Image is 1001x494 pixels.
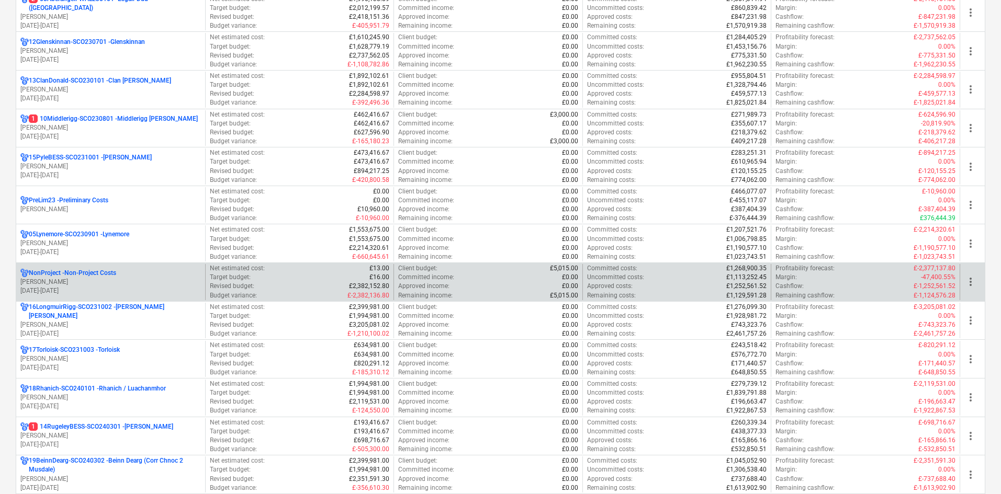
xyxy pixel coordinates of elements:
div: Project has multi currencies enabled [20,269,29,278]
p: Committed income : [398,4,454,13]
div: Project has multi currencies enabled [20,422,29,431]
p: Remaining income : [398,176,453,185]
p: 0.00% [938,42,955,51]
span: 1 [29,422,38,431]
p: Remaining costs : [587,252,636,261]
p: £-660,645.61 [352,252,389,261]
p: 0.00% [938,81,955,89]
span: more_vert [964,160,977,173]
p: Margin : [775,119,797,128]
p: [PERSON_NAME] [20,393,201,402]
p: Net estimated cost : [210,110,265,119]
p: Cashflow : [775,128,804,137]
p: [PERSON_NAME] [20,239,201,248]
p: Net estimated cost : [210,72,265,81]
p: £-405,951.79 [352,21,389,30]
p: Margin : [775,81,797,89]
iframe: Chat Widget [949,444,1001,494]
p: £775,331.50 [731,51,767,60]
p: £0.00 [562,51,578,60]
p: £0.00 [562,205,578,214]
p: £-120,155.25 [918,167,955,176]
p: £1,023,743.51 [726,252,767,261]
p: Net estimated cost : [210,187,265,196]
p: Uncommitted costs : [587,196,644,205]
p: £1,284,405.29 [726,33,767,42]
div: 12Glenskinnan-SCO230701 -Glenskinnan[PERSON_NAME][DATE]-[DATE] [20,38,201,64]
p: £1,553,675.00 [349,235,389,244]
p: £-894,217.25 [918,148,955,157]
p: Profitability forecast : [775,33,835,42]
p: £1,892,102.61 [349,72,389,81]
p: £-459,577.13 [918,89,955,98]
p: [DATE] - [DATE] [20,484,201,492]
div: 16LongmuirRigg-SCO231002 -[PERSON_NAME] [PERSON_NAME][PERSON_NAME][DATE]-[DATE] [20,303,201,339]
p: £0.00 [562,33,578,42]
p: Remaining income : [398,98,453,107]
p: Target budget : [210,157,251,166]
p: Client budget : [398,264,437,273]
p: Net estimated cost : [210,148,265,157]
div: 05Lynemore-SCO230901 -Lynemore[PERSON_NAME][DATE]-[DATE] [20,230,201,257]
div: 110Middlerigg-SCO230801 -Middlerigg [PERSON_NAME][PERSON_NAME][DATE]-[DATE] [20,114,201,141]
p: [PERSON_NAME] [20,205,201,214]
p: £466,077.07 [731,187,767,196]
p: Committed costs : [587,110,637,119]
p: 16LongmuirRigg-SCO231002 - [PERSON_NAME] [PERSON_NAME] [29,303,201,320]
span: more_vert [964,199,977,211]
p: Target budget : [210,196,251,205]
p: £13.00 [369,264,389,273]
p: £-1,108,782.86 [347,60,389,69]
p: £0.00 [562,252,578,261]
p: £0.00 [562,13,578,21]
div: Project has multi currencies enabled [20,76,29,85]
p: £1,328,794.46 [726,81,767,89]
p: £0.00 [562,176,578,185]
p: 13ClanDonald-SCO230101 - Clan [PERSON_NAME] [29,76,171,85]
p: £0.00 [562,89,578,98]
p: £376,444.39 [920,214,955,223]
p: Client budget : [398,187,437,196]
p: £-2,737,562.05 [914,33,955,42]
p: Profitability forecast : [775,110,835,119]
p: Uncommitted costs : [587,4,644,13]
p: 17Torloisk-SCO231003 - Torloisk [29,346,120,354]
p: Committed costs : [587,148,637,157]
p: £0.00 [562,196,578,205]
p: Cashflow : [775,51,804,60]
p: £0.00 [562,72,578,81]
p: [DATE] - [DATE] [20,440,201,449]
p: 15PyleBESS-SCO231001 - [PERSON_NAME] [29,153,152,162]
span: more_vert [964,353,977,365]
p: Approved costs : [587,205,633,214]
p: £5,015.00 [550,264,578,273]
p: Approved costs : [587,128,633,137]
p: [DATE] - [DATE] [20,363,201,372]
p: Remaining income : [398,60,453,69]
span: more_vert [964,6,977,19]
p: Margin : [775,42,797,51]
p: £2,418,151.36 [349,13,389,21]
p: Uncommitted costs : [587,42,644,51]
span: more_vert [964,122,977,134]
p: Revised budget : [210,128,254,137]
p: [PERSON_NAME] [20,320,201,329]
div: Project has multi currencies enabled [20,456,29,474]
div: 19BeinnDearg-SCO240302 -Beinn Dearg (Corr Chnoc 2 Musdale)[PERSON_NAME][DATE]-[DATE] [20,456,201,492]
p: Remaining income : [398,137,453,146]
p: Budget variance : [210,214,257,223]
p: Target budget : [210,119,251,128]
p: Committed costs : [587,33,637,42]
p: Committed costs : [587,187,637,196]
p: Approved costs : [587,89,633,98]
p: £1,453,156.76 [726,42,767,51]
p: £-1,190,577.10 [914,244,955,252]
p: [PERSON_NAME] [20,13,201,21]
p: £0.00 [562,235,578,244]
p: Committed income : [398,81,454,89]
p: Remaining cashflow : [775,98,835,107]
p: £-10,960.00 [356,214,389,223]
p: £1,628,779.19 [349,42,389,51]
p: Committed income : [398,196,454,205]
p: £1,570,919.38 [726,21,767,30]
